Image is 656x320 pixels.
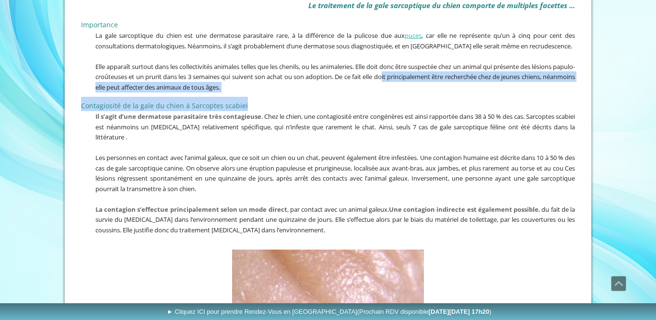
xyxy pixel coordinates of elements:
[405,31,422,40] a: puces
[95,205,287,214] strong: La contagion s’effectue principalement selon un mode direct
[95,112,575,141] span: . Chez le chien, une contagiosité entre congénères est ainsi rapportée dans 38 à 50 % des cas. Sa...
[308,0,575,10] em: Le traitement de la gale sarcoptique du chien comporte de multiples facettes ...
[167,308,492,315] span: ► Cliquez ICI pour prendre Rendez-Vous en [GEOGRAPHIC_DATA]
[95,205,575,234] span: , par contact avec un animal galeux. , du fait de la survie du [MEDICAL_DATA] dans l’environnemen...
[95,153,575,193] span: Les personnes en contact avec l’animal galeux, que ce soit un chien ou un chat, peuvent également...
[357,308,492,315] span: (Prochain RDV disponible )
[95,62,575,91] span: Elle apparaît surtout dans les collectivités animales telles que les chenils, ou les animaleries....
[81,20,118,29] span: Importance
[95,112,261,121] strong: Il s’agit d’une dermatose parasitaire très contagieuse
[81,101,248,110] span: Contagiosité de la gale du chien à Sarcoptes scabiei
[389,205,539,214] span: Une contagion indirecte est également possible
[611,276,626,291] a: Défiler vers le haut
[429,308,490,315] b: [DATE][DATE] 17h20
[95,31,575,50] span: La gale sarcoptique du chien est une dermatose parasitaire rare, à la différence de la pulicose d...
[611,276,626,291] span: Défiler vers le haut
